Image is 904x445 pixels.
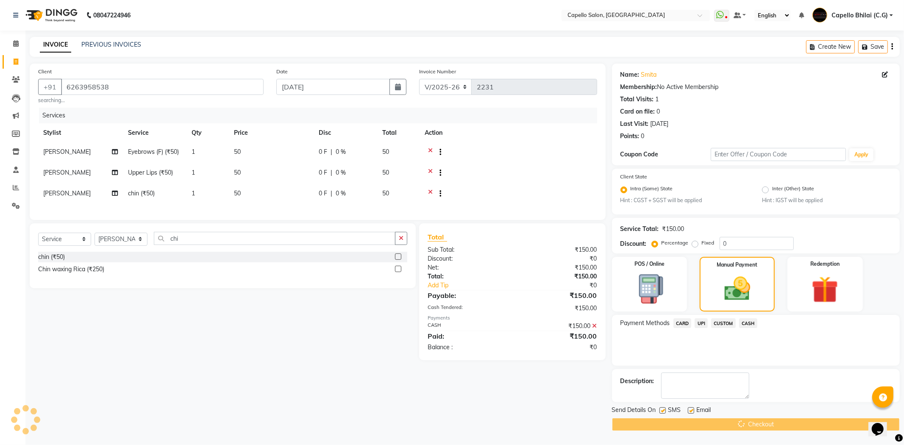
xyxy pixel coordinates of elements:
span: [PERSON_NAME] [43,169,91,176]
div: [DATE] [651,120,669,128]
div: Chin waxing Rica (₹250) [38,265,104,274]
iframe: chat widget [868,411,896,437]
img: Capello Bhilai (C.G) [812,8,827,22]
div: ₹150.00 [512,331,604,341]
span: SMS [668,406,681,416]
label: Client State [620,173,648,181]
label: Intra (Same) State [631,185,673,195]
div: Description: [620,377,654,386]
div: chin (₹50) [38,253,65,261]
a: Add Tip [421,281,528,290]
span: 0 F [319,147,327,156]
label: Inter (Other) State [772,185,814,195]
div: 1 [656,95,659,104]
span: [PERSON_NAME] [43,148,91,156]
div: ₹0 [512,254,604,263]
button: Create New [806,40,855,53]
div: Sub Total: [421,245,512,254]
button: +91 [38,79,62,95]
span: Send Details On [612,406,656,416]
span: 50 [382,148,389,156]
span: 1 [192,148,195,156]
span: 50 [234,189,241,197]
div: Payments [428,314,597,322]
div: Card on file: [620,107,655,116]
span: chin (₹50) [128,189,155,197]
a: PREVIOUS INVOICES [81,41,141,48]
span: | [331,147,332,156]
span: Eyebrows (F) (₹50) [128,148,179,156]
small: Hint : CGST + SGST will be applied [620,197,750,204]
div: Net: [421,263,512,272]
th: Price [229,123,314,142]
div: Payable: [421,290,512,300]
div: No Active Membership [620,83,891,92]
div: ₹150.00 [512,272,604,281]
span: 1 [192,189,195,197]
div: 0 [641,132,645,141]
div: ₹150.00 [662,225,684,234]
span: CASH [739,318,757,328]
div: Membership: [620,83,657,92]
div: Total: [421,272,512,281]
span: Payment Methods [620,319,670,328]
label: POS / Online [634,260,665,268]
div: 0 [657,107,660,116]
span: 50 [234,169,241,176]
div: Service Total: [620,225,659,234]
div: Points: [620,132,640,141]
th: Qty [186,123,229,142]
button: Apply [849,148,873,161]
span: 50 [382,189,389,197]
div: Last Visit: [620,120,649,128]
label: Percentage [662,239,689,247]
div: Discount: [620,239,647,248]
span: | [331,168,332,177]
div: ₹150.00 [512,290,604,300]
span: CUSTOM [711,318,736,328]
div: Paid: [421,331,512,341]
input: Enter Offer / Coupon Code [711,148,846,161]
span: Capello Bhilai (C.G) [832,11,888,20]
div: Coupon Code [620,150,711,159]
th: Disc [314,123,377,142]
span: CARD [673,318,692,328]
span: | [331,189,332,198]
small: searching... [38,97,264,104]
input: Search by Name/Mobile/Email/Code [61,79,264,95]
img: _pos-terminal.svg [628,273,671,305]
label: Fixed [702,239,715,247]
span: 50 [382,169,389,176]
span: 0 F [319,189,327,198]
th: Stylist [38,123,123,142]
label: Invoice Number [419,68,456,75]
span: 0 F [319,168,327,177]
span: Upper Lips (₹50) [128,169,173,176]
label: Client [38,68,52,75]
span: 0 % [336,189,346,198]
img: logo [22,3,80,27]
label: Redemption [810,260,840,268]
a: Smita [641,70,657,79]
div: ₹150.00 [512,304,604,313]
th: Total [377,123,420,142]
div: Services [39,108,604,123]
img: _cash.svg [716,274,759,304]
div: Cash Tendered: [421,304,512,313]
div: ₹150.00 [512,322,604,331]
div: Name: [620,70,640,79]
label: Date [276,68,288,75]
div: ₹0 [512,343,604,352]
div: ₹150.00 [512,245,604,254]
button: Save [858,40,888,53]
small: Hint : IGST will be applied [762,197,891,204]
span: Total [428,233,447,242]
th: Action [420,123,597,142]
div: Discount: [421,254,512,263]
span: 0 % [336,168,346,177]
div: ₹150.00 [512,263,604,272]
span: 50 [234,148,241,156]
a: INVOICE [40,37,71,53]
span: Email [697,406,711,416]
span: [PERSON_NAME] [43,189,91,197]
